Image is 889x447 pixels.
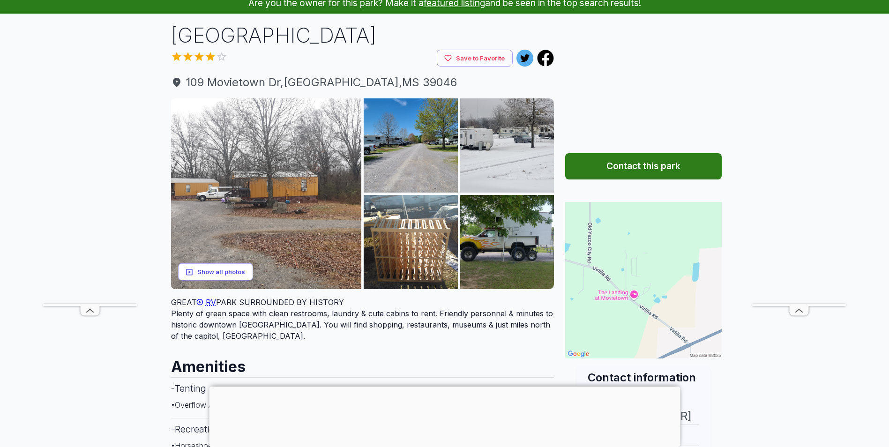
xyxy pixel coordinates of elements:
[178,263,253,281] button: Show all photos
[364,195,458,289] img: AAcXr8rmW4iIQlqqEAaDg7ZrRZiGTHYtkiSuqn0Uv7jShkBoBP2oxRTp1kDHfg5z75S-lBKOswzEjdXIZqOsrmgS4BGNvW-T3...
[209,387,680,445] iframe: Advertisement
[171,400,224,410] span: • Overflow Area
[206,298,216,307] span: RV
[197,298,216,307] a: RV
[364,98,458,193] img: AAcXr8pAt3rStnRRe5zk5HkKqDjMfJMTTrL3iafIZIbyJa9mNg-AuCdo-TyI9_SCUsSEVFDcZn7Gl6q_ys9Ncx04jzfWTB9DV...
[565,21,722,138] iframe: Advertisement
[752,22,846,304] iframe: Advertisement
[171,377,554,399] h3: - Tenting
[588,370,699,385] h2: Contact information
[171,74,554,91] a: 109 Movietown Dr,[GEOGRAPHIC_DATA],MS 39046
[565,153,722,179] button: Contact this park
[437,50,513,67] button: Save to Favorite
[171,418,554,440] h3: - Recreational Facilities
[171,349,554,377] h2: Amenities
[171,74,554,91] span: 109 Movietown Dr , [GEOGRAPHIC_DATA] , MS 39046
[171,98,362,289] img: AAcXr8q2G_g7FcWT1fYPZVvmwSGAy_qXuBG2XPWKV5lvpD2DEeTxOopm78fWqpBBG3xiI-6MzhqWEy2TBVENwmWX5B5iCLoff...
[460,195,554,289] img: AAcXr8qpcfgvkCXQZhCIZqDx-iz-BXP5KebTcdHsJeyXy9PTBtYXVvgkBFmyq5SBwfkBMmmDrWIHuX3RbGSJeS7Q5yeRAdlzK...
[171,297,554,342] div: Plenty of green space with clean restrooms, laundry & cute cabins to rent. Friendly personnel & m...
[43,22,137,304] iframe: Advertisement
[171,298,344,307] span: GREAT PARK SURROUNDED BY HISTORY
[460,98,554,193] img: AAcXr8pojfozOkPPnF1F-ZtaJneWN4oI-pH8-rAjPxcdjq0BDIMyPiMpG7Nacwpc5eytFXC2kfl79kYJ-qD4EFivJh5KEtG0G...
[565,202,722,358] img: Map for Movietown RV Park
[171,21,554,50] h1: [GEOGRAPHIC_DATA]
